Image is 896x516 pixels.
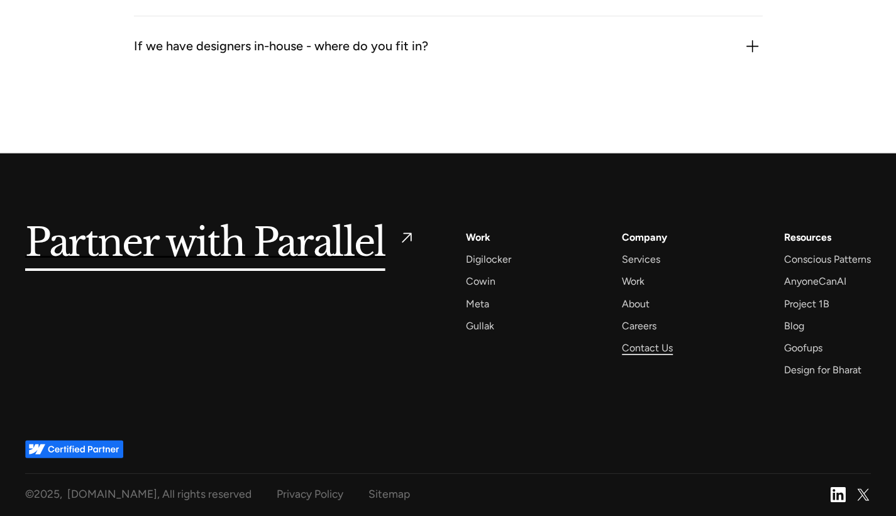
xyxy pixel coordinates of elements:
[134,36,428,57] div: If we have designers in-house - where do you fit in?
[622,295,650,312] a: About
[622,229,667,246] a: Company
[622,317,656,334] a: Careers
[784,251,871,268] a: Conscious Patterns
[622,251,660,268] a: Services
[784,361,861,378] a: Design for Bharat
[784,229,831,246] div: Resources
[622,273,644,290] a: Work
[622,339,673,356] a: Contact Us
[466,295,489,312] a: Meta
[784,295,829,312] a: Project 1B
[784,317,804,334] a: Blog
[466,317,494,334] a: Gullak
[466,229,490,246] a: Work
[368,484,410,503] a: Sitemap
[25,484,252,503] div: © , [DOMAIN_NAME], All rights reserved
[277,484,343,503] a: Privacy Policy
[466,251,511,268] a: Digilocker
[784,273,846,290] a: AnyoneCanAI
[25,229,385,258] h5: Partner with Parallel
[466,273,495,290] a: Cowin
[25,229,416,258] a: Partner with Parallel
[784,339,822,356] a: Goofups
[34,487,60,500] span: 2025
